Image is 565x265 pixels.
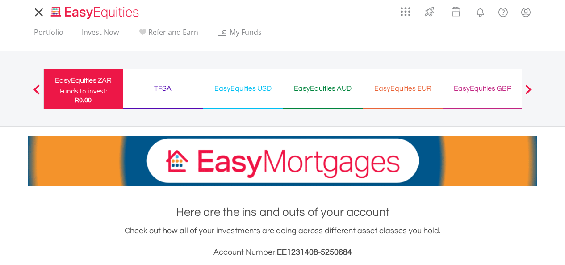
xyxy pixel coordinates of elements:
a: FAQ's and Support [492,2,515,20]
div: Funds to invest: [60,87,107,96]
span: Refer and Earn [148,27,198,37]
a: Portfolio [30,28,67,42]
img: grid-menu-icon.svg [401,7,410,17]
a: Invest Now [78,28,122,42]
div: EasyEquities GBP [448,82,517,95]
img: vouchers-v2.svg [448,4,463,19]
div: EasyEquities ZAR [49,74,118,87]
a: Notifications [469,2,492,20]
span: EE1231408-5250684 [277,248,352,257]
a: Vouchers [443,2,469,19]
img: EasyEquities_Logo.png [49,5,142,20]
button: Next [519,89,537,98]
div: Check out how all of your investments are doing across different asset classes you hold. [28,225,537,259]
div: TFSA [129,82,197,95]
a: Home page [47,2,142,20]
h3: Account Number: [28,246,537,259]
img: EasyMortage Promotion Banner [28,136,537,186]
div: EasyEquities AUD [289,82,357,95]
div: EasyEquities USD [209,82,277,95]
a: My Profile [515,2,537,22]
a: Refer and Earn [134,28,202,42]
span: R0.00 [75,96,92,104]
div: EasyEquities EUR [368,82,437,95]
span: My Funds [217,26,275,38]
img: thrive-v2.svg [422,4,437,19]
h1: Here are the ins and outs of your account [28,204,537,220]
button: Previous [28,89,46,98]
a: AppsGrid [395,2,416,17]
